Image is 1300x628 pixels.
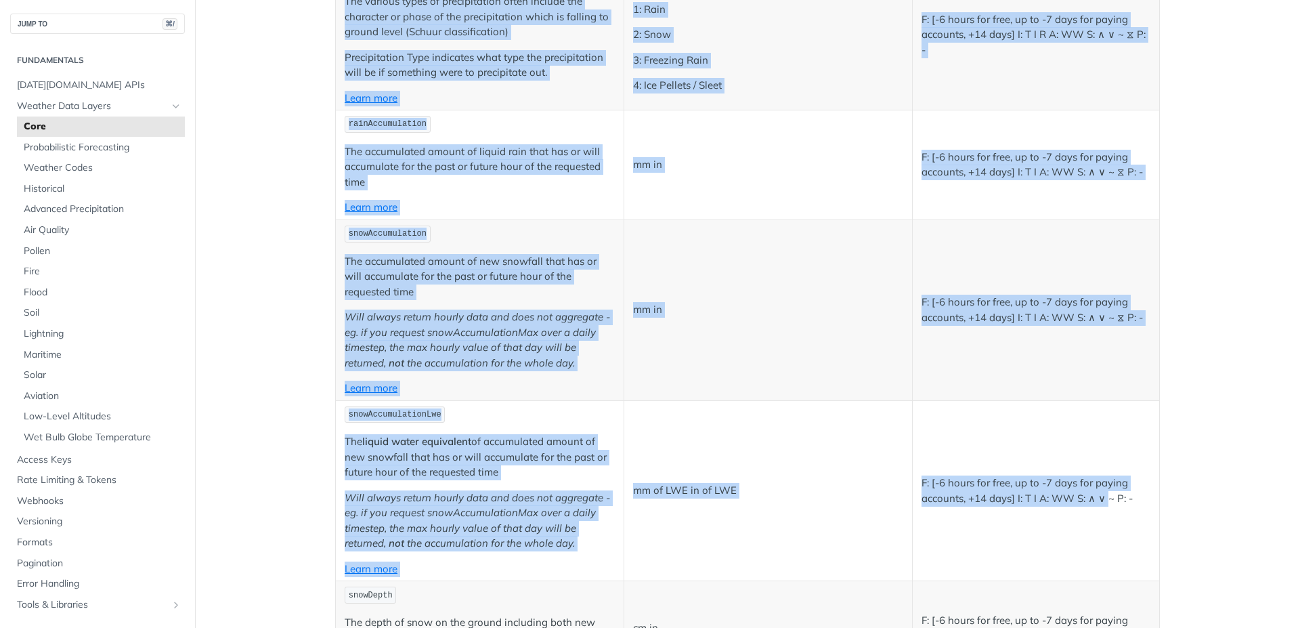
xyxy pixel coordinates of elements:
[17,474,181,487] span: Rate Limiting & Tokens
[17,138,185,158] a: Probabilistic Forecasting
[17,495,181,508] span: Webhooks
[24,224,181,237] span: Air Quality
[10,75,185,96] a: [DATE][DOMAIN_NAME] APIs
[17,386,185,406] a: Aviation
[17,345,185,365] a: Maritime
[10,470,185,490] a: Rate Limiting & Tokens
[17,427,185,448] a: Wet Bulb Globe Temperature
[633,302,903,318] p: mm in
[162,18,177,30] span: ⌘/
[407,356,575,369] em: the accumulation for the whole day.
[17,199,185,219] a: Advanced Precipitation
[345,144,615,190] p: The accumulated amount of liquid rain that has or will accumulate for the past or future hour of ...
[24,120,181,133] span: Core
[10,532,185,553] a: Formats
[349,591,393,600] span: snowDepth
[17,406,185,427] a: Low-Level Altitudes
[349,229,427,238] span: snowAccumulation
[345,50,615,81] p: Precipitation Type indicates what type the precipitation will be if something were to precipitate...
[17,79,181,92] span: [DATE][DOMAIN_NAME] APIs
[17,158,185,178] a: Weather Codes
[633,53,903,68] p: 3: Freezing Rain
[922,295,1150,325] p: F: [-6 hours for free, up to -7 days for paying accounts, +14 days] I: T I A: WW S: ∧ ∨ ~ ⧖ P: -
[633,78,903,93] p: 4: Ice Pellets / Sleet
[10,450,185,470] a: Access Keys
[345,91,397,104] a: Learn more
[171,101,181,112] button: Hide subpages for Weather Data Layers
[10,574,185,594] a: Error Handling
[171,600,181,610] button: Show subpages for Tools & Libraries
[24,410,181,423] span: Low-Level Altitudes
[10,553,185,574] a: Pagination
[24,306,181,320] span: Soil
[24,390,181,403] span: Aviation
[24,265,181,278] span: Fire
[10,595,185,615] a: Tools & LibrariesShow subpages for Tools & Libraries
[10,96,185,117] a: Weather Data LayersHide subpages for Weather Data Layers
[24,245,181,258] span: Pollen
[24,182,181,196] span: Historical
[349,410,441,419] span: snowAccumulationLwe
[922,476,1150,506] p: F: [-6 hours for free, up to -7 days for paying accounts, +14 days] I: T I A: WW S: ∧ ∨ ~ P: -
[17,598,167,612] span: Tools & Libraries
[17,365,185,385] a: Solar
[17,179,185,199] a: Historical
[633,27,903,43] p: 2: Snow
[17,220,185,240] a: Air Quality
[24,431,181,444] span: Wet Bulb Globe Temperature
[24,141,181,154] span: Probabilistic Forecasting
[389,356,404,369] strong: not
[362,435,471,448] strong: liquid water equivalent
[17,241,185,261] a: Pollen
[24,348,181,362] span: Maritime
[17,557,181,570] span: Pagination
[17,577,181,591] span: Error Handling
[407,537,575,549] em: the accumulation for the whole day.
[24,369,181,382] span: Solar
[345,254,615,300] p: The accumulated amount of new snowfall that has or will accumulate for the past or future hour of...
[10,54,185,66] h2: Fundamentals
[345,201,397,213] a: Learn more
[922,150,1150,180] p: F: [-6 hours for free, up to -7 days for paying accounts, +14 days] I: T I A: WW S: ∧ ∨ ~ ⧖ P: -
[17,515,181,528] span: Versioning
[17,261,185,282] a: Fire
[345,491,610,550] em: Will always return hourly data and does not aggregate - eg. if you request snowAccumulationMax ov...
[345,310,610,369] em: Will always return hourly data and does not aggregate - eg. if you request snowAccumulationMax ov...
[345,562,397,575] a: Learn more
[24,203,181,216] span: Advanced Precipitation
[17,282,185,303] a: Flood
[17,117,185,137] a: Core
[10,491,185,511] a: Webhooks
[345,381,397,394] a: Learn more
[17,303,185,323] a: Soil
[345,434,615,480] p: The of accumulated amount of new snowfall that has or will accumulate for the past or future hour...
[922,12,1150,58] p: F: [-6 hours for free, up to -7 days for paying accounts, +14 days] I: T I R A: WW S: ∧ ∨ ~ ⧖ P: -
[24,286,181,299] span: Flood
[10,511,185,532] a: Versioning
[17,536,181,549] span: Formats
[349,119,427,129] span: rainAccumulation
[17,453,181,467] span: Access Keys
[10,14,185,34] button: JUMP TO⌘/
[633,157,903,173] p: mm in
[24,161,181,175] span: Weather Codes
[389,537,404,549] strong: not
[17,324,185,344] a: Lightning
[633,483,903,499] p: mm of LWE in of LWE
[24,327,181,341] span: Lightning
[17,100,167,113] span: Weather Data Layers
[633,2,903,18] p: 1: Rain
